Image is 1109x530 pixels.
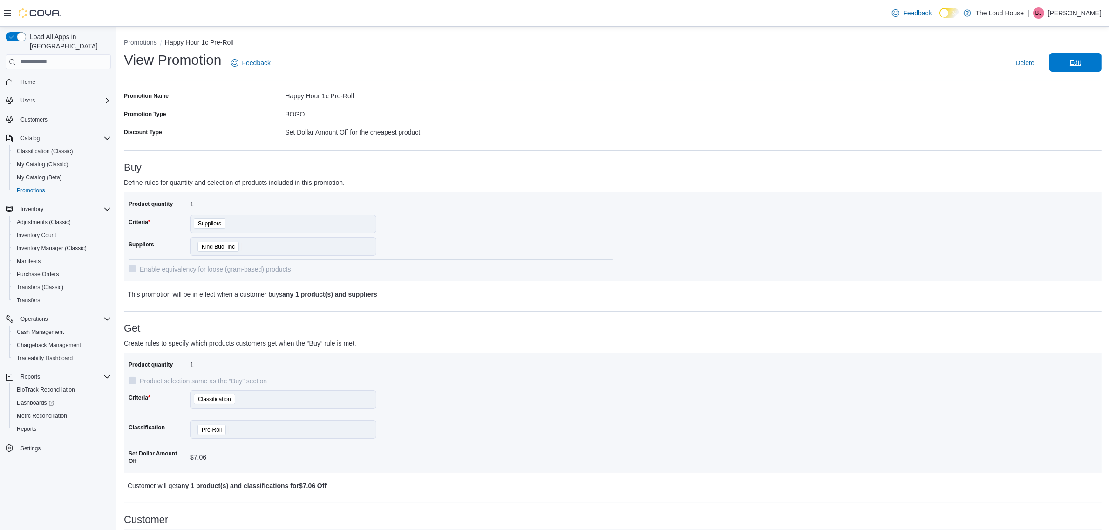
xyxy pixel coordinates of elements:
[124,162,1102,173] h3: Buy
[13,326,111,338] span: Cash Management
[124,39,157,46] button: Promotions
[13,146,77,157] a: Classification (Classic)
[20,445,41,452] span: Settings
[17,284,63,291] span: Transfers (Classic)
[13,353,111,364] span: Traceabilty Dashboard
[282,291,377,298] b: any 1 product(s) and suppliers
[17,443,44,454] a: Settings
[194,394,235,404] span: Classification
[17,442,111,454] span: Settings
[13,269,63,280] a: Purchase Orders
[190,357,315,368] div: 1
[13,172,66,183] a: My Catalog (Beta)
[1070,58,1081,67] span: Edit
[13,256,44,267] a: Manifests
[17,204,47,215] button: Inventory
[9,281,115,294] button: Transfers (Classic)
[165,39,234,46] button: Happy Hour 1c Pre-Roll
[1048,7,1102,19] p: [PERSON_NAME]
[1035,7,1042,19] span: BJ
[1016,58,1034,68] span: Delete
[13,397,58,408] a: Dashboards
[124,38,1102,49] nav: An example of EuiBreadcrumbs
[17,412,67,420] span: Metrc Reconciliation
[128,480,855,491] p: Customer will get
[20,135,40,142] span: Catalog
[20,205,43,213] span: Inventory
[13,159,72,170] a: My Catalog (Classic)
[13,230,60,241] a: Inventory Count
[9,184,115,197] button: Promotions
[194,218,225,229] span: Suppliers
[129,218,150,226] label: Criteria
[285,88,612,100] div: Happy Hour 1c Pre-Roll
[9,396,115,409] a: Dashboards
[198,394,231,404] span: Classification
[20,78,35,86] span: Home
[2,113,115,126] button: Customers
[129,450,186,465] label: Set Dollar Amount Off
[1027,7,1029,19] p: |
[13,159,111,170] span: My Catalog (Classic)
[13,295,44,306] a: Transfers
[9,352,115,365] button: Traceabilty Dashboard
[17,371,44,382] button: Reports
[190,197,315,208] div: 1
[9,383,115,396] button: BioTrack Reconciliation
[17,425,36,433] span: Reports
[20,116,48,123] span: Customers
[13,172,111,183] span: My Catalog (Beta)
[17,114,111,125] span: Customers
[17,174,62,181] span: My Catalog (Beta)
[17,204,111,215] span: Inventory
[9,326,115,339] button: Cash Management
[13,230,111,241] span: Inventory Count
[9,145,115,158] button: Classification (Classic)
[17,328,64,336] span: Cash Management
[9,158,115,171] button: My Catalog (Classic)
[129,264,291,275] label: Enable equivalency for loose (gram-based) products
[17,76,111,88] span: Home
[939,8,959,18] input: Dark Mode
[227,54,274,72] a: Feedback
[124,129,162,136] label: Discount Type
[17,76,39,88] a: Home
[1012,54,1038,72] button: Delete
[13,256,111,267] span: Manifests
[17,399,54,407] span: Dashboards
[17,313,52,325] button: Operations
[13,185,111,196] span: Promotions
[2,94,115,107] button: Users
[13,384,111,395] span: BioTrack Reconciliation
[13,410,111,421] span: Metrc Reconciliation
[124,514,1102,525] h3: Customer
[13,340,85,351] a: Chargeback Management
[17,258,41,265] span: Manifests
[13,217,75,228] a: Adjustments (Classic)
[903,8,932,18] span: Feedback
[17,245,87,252] span: Inventory Manager (Classic)
[290,482,327,489] b: for $7.06 Off
[17,133,43,144] button: Catalog
[9,339,115,352] button: Chargeback Management
[17,371,111,382] span: Reports
[2,203,115,216] button: Inventory
[129,394,150,401] label: Criteria
[1049,53,1102,72] button: Edit
[13,423,111,435] span: Reports
[285,125,612,136] div: Set Dollar Amount Off for the cheapest product
[242,58,271,68] span: Feedback
[202,242,235,251] span: Kind Bud, Inc
[124,338,857,349] p: Create rules to specify which products customers get when the “Buy” rule is met.
[17,161,68,168] span: My Catalog (Classic)
[9,216,115,229] button: Adjustments (Classic)
[13,340,111,351] span: Chargeback Management
[9,268,115,281] button: Purchase Orders
[129,241,154,248] label: Suppliers
[13,410,71,421] a: Metrc Reconciliation
[9,242,115,255] button: Inventory Manager (Classic)
[13,353,76,364] a: Traceabilty Dashboard
[129,424,165,431] label: Classification
[197,242,239,252] span: Kind Bud, Inc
